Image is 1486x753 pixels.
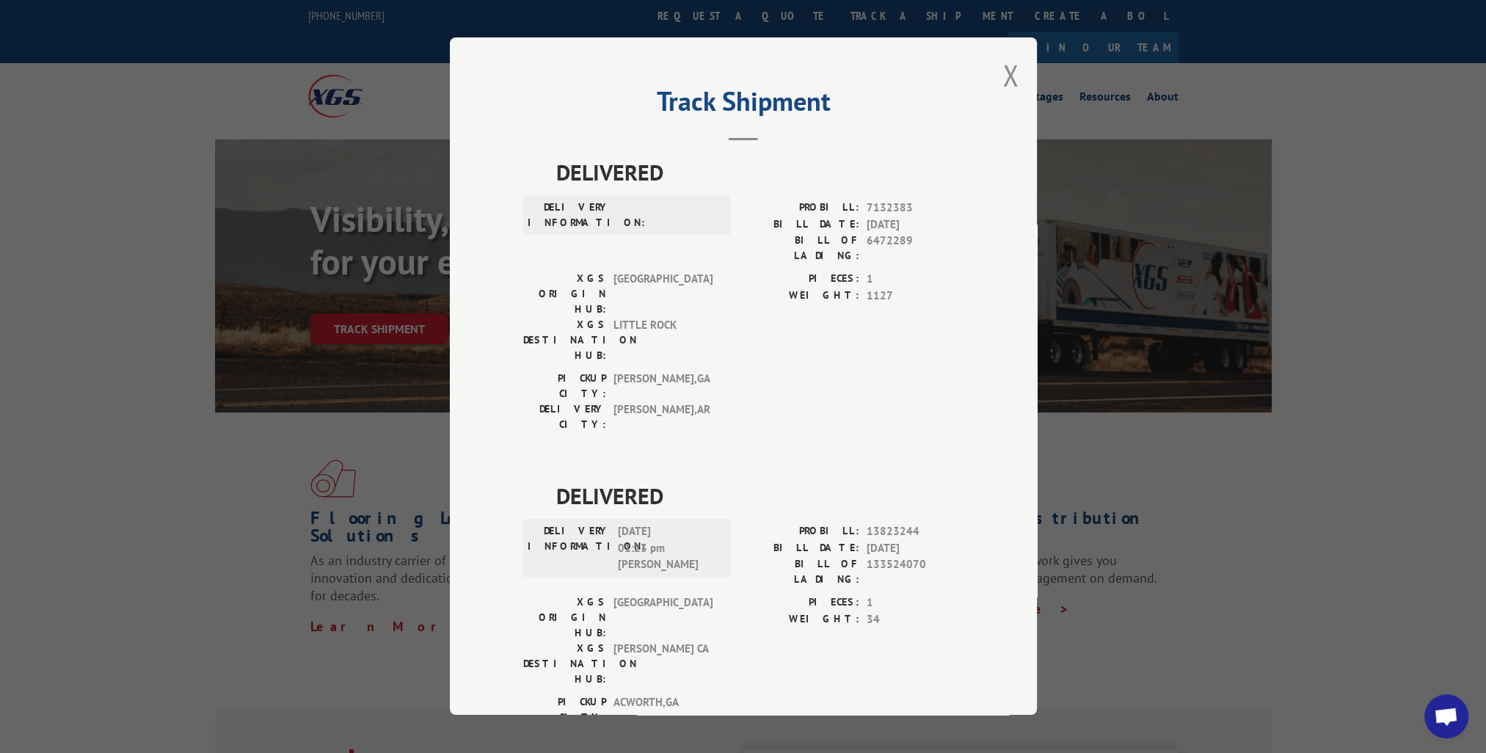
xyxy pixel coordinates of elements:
span: [PERSON_NAME] , AR [613,401,713,432]
span: 13823244 [867,523,964,540]
label: XGS DESTINATION HUB: [523,641,606,687]
label: BILL DATE: [743,217,859,233]
label: BILL OF LADING: [743,233,859,263]
label: WEIGHT: [743,611,859,628]
span: 34 [867,611,964,628]
span: DELIVERED [556,479,964,512]
label: WEIGHT: [743,288,859,305]
label: DELIVERY INFORMATION: [528,200,611,230]
span: [GEOGRAPHIC_DATA] [613,271,713,317]
label: BILL DATE: [743,540,859,557]
span: 1 [867,594,964,611]
label: XGS ORIGIN HUB: [523,594,606,641]
label: PROBILL: [743,200,859,217]
label: DELIVERY INFORMATION: [528,523,611,573]
label: PICKUP CITY: [523,694,606,725]
label: PICKUP CITY: [523,371,606,401]
div: Open chat [1424,694,1468,738]
span: 7132383 [867,200,964,217]
h2: Track Shipment [523,91,964,119]
label: XGS DESTINATION HUB: [523,317,606,363]
span: [PERSON_NAME] , GA [613,371,713,401]
span: LITTLE ROCK [613,317,713,363]
span: 1 [867,271,964,288]
span: [DATE] 01:23 pm [PERSON_NAME] [618,523,717,573]
span: [GEOGRAPHIC_DATA] [613,594,713,641]
span: 1127 [867,288,964,305]
span: 133524070 [867,556,964,587]
label: PIECES: [743,594,859,611]
span: 6472289 [867,233,964,263]
button: Close modal [1002,56,1019,95]
label: PROBILL: [743,523,859,540]
label: PIECES: [743,271,859,288]
span: DELIVERED [556,156,964,189]
span: [PERSON_NAME] CA [613,641,713,687]
label: XGS ORIGIN HUB: [523,271,606,317]
label: DELIVERY CITY: [523,401,606,432]
span: [DATE] [867,217,964,233]
label: BILL OF LADING: [743,556,859,587]
span: [DATE] [867,540,964,557]
span: ACWORTH , GA [613,694,713,725]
